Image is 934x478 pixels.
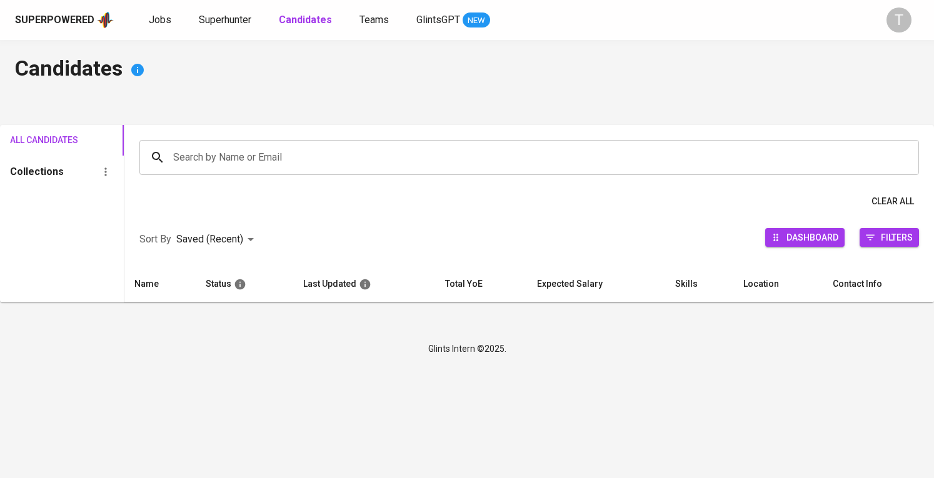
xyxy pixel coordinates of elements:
button: Dashboard [765,228,845,247]
span: NEW [463,14,490,27]
a: Teams [359,12,391,28]
a: Superpoweredapp logo [15,11,114,29]
th: Expected Salary [527,266,665,302]
img: app logo [97,11,114,29]
button: Clear All [866,190,919,213]
button: Filters [860,228,919,247]
span: Dashboard [786,229,838,246]
th: Location [733,266,823,302]
span: Filters [881,229,913,246]
div: Saved (Recent) [176,228,258,251]
h4: Candidates [15,55,919,85]
span: Clear All [871,194,914,209]
div: Superpowered [15,13,94,27]
a: Jobs [149,12,174,28]
th: Name [124,266,196,302]
span: Superhunter [199,14,251,26]
th: Total YoE [435,266,528,302]
p: Sort By [139,232,171,247]
span: Teams [359,14,389,26]
span: Jobs [149,14,171,26]
a: Candidates [279,12,334,28]
b: Candidates [279,14,332,26]
h6: Collections [10,163,64,181]
p: Saved (Recent) [176,232,243,247]
a: Superhunter [199,12,254,28]
span: GlintsGPT [416,14,460,26]
div: T [886,7,911,32]
span: All Candidates [10,132,59,148]
a: GlintsGPT NEW [416,12,490,28]
th: Last Updated [293,266,434,302]
th: Contact Info [823,266,934,302]
th: Status [196,266,293,302]
th: Skills [665,266,733,302]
